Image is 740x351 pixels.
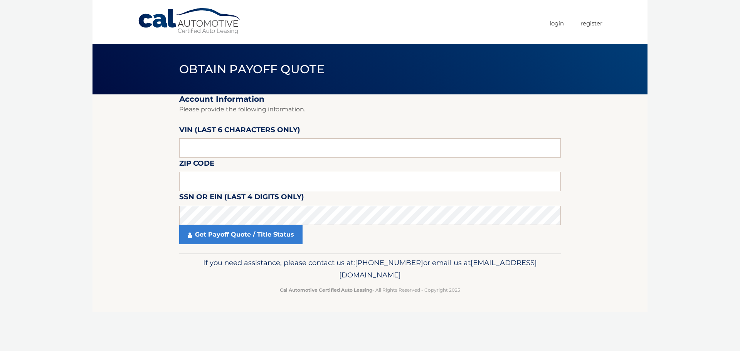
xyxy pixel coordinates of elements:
a: Cal Automotive [138,8,242,35]
span: [PHONE_NUMBER] [355,258,423,267]
strong: Cal Automotive Certified Auto Leasing [280,287,372,293]
a: Register [580,17,602,30]
label: SSN or EIN (last 4 digits only) [179,191,304,205]
p: - All Rights Reserved - Copyright 2025 [184,286,556,294]
span: Obtain Payoff Quote [179,62,325,76]
h2: Account Information [179,94,561,104]
p: If you need assistance, please contact us at: or email us at [184,257,556,281]
label: Zip Code [179,158,214,172]
a: Login [550,17,564,30]
a: Get Payoff Quote / Title Status [179,225,303,244]
label: VIN (last 6 characters only) [179,124,300,138]
p: Please provide the following information. [179,104,561,115]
